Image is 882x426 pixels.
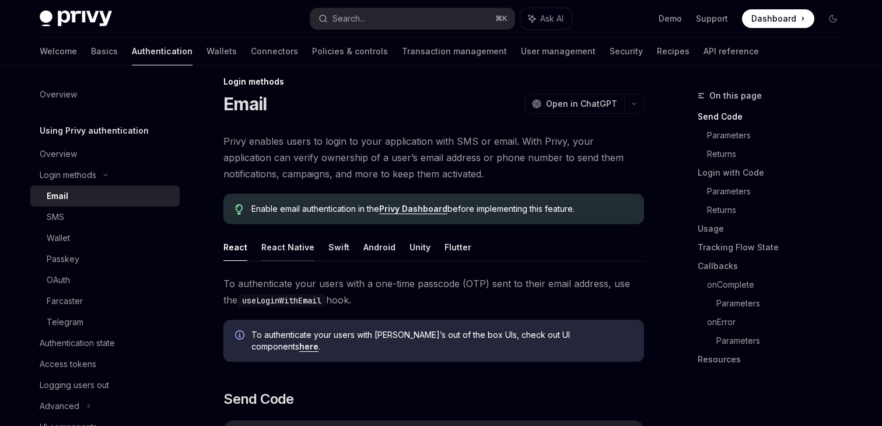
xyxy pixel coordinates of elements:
a: Returns [707,201,852,219]
button: Swift [328,233,349,261]
a: onComplete [707,275,852,294]
svg: Tip [235,204,243,215]
div: OAuth [47,273,70,287]
a: Usage [698,219,852,238]
a: Callbacks [698,257,852,275]
a: Wallet [30,228,180,249]
a: Authentication [132,37,192,65]
div: Access tokens [40,357,96,371]
span: To authenticate your users with [PERSON_NAME]’s out of the box UIs, check out UI components . [251,329,632,352]
span: ⌘ K [495,14,508,23]
a: Access tokens [30,354,180,375]
a: SMS [30,207,180,228]
a: Support [696,13,728,25]
span: Send Code [223,390,294,408]
span: Dashboard [751,13,796,25]
code: useLoginWithEmail [237,294,326,307]
a: Connectors [251,37,298,65]
span: On this page [709,89,762,103]
a: Returns [707,145,852,163]
a: Security [610,37,643,65]
button: Flutter [444,233,471,261]
a: Welcome [40,37,77,65]
div: Overview [40,88,77,102]
span: Privy enables users to login to your application with SMS or email. With Privy, your application ... [223,133,644,182]
a: Transaction management [402,37,507,65]
div: Farcaster [47,294,83,308]
a: Privy Dashboard [379,204,447,214]
a: OAuth [30,270,180,291]
div: Logging users out [40,378,109,392]
div: Overview [40,147,77,161]
a: Overview [30,84,180,105]
a: here [299,341,318,352]
button: Search...⌘K [310,8,514,29]
a: Parameters [716,294,852,313]
a: Parameters [716,331,852,350]
a: Tracking Flow State [698,238,852,257]
a: Login with Code [698,163,852,182]
a: Wallets [206,37,237,65]
button: React [223,233,247,261]
button: Android [363,233,395,261]
a: Dashboard [742,9,814,28]
a: User management [521,37,596,65]
div: Passkey [47,252,79,266]
a: Email [30,186,180,207]
a: Overview [30,144,180,165]
button: Ask AI [520,8,572,29]
div: Telegram [47,315,83,329]
a: Authentication state [30,333,180,354]
a: Resources [698,350,852,369]
img: dark logo [40,11,112,27]
button: React Native [261,233,314,261]
a: Telegram [30,312,180,333]
span: To authenticate your users with a one-time passcode (OTP) sent to their email address, use the hook. [223,275,644,308]
button: Unity [409,233,430,261]
div: Wallet [47,231,70,245]
a: Farcaster [30,291,180,312]
h1: Email [223,93,267,114]
a: Demo [659,13,682,25]
a: Passkey [30,249,180,270]
div: Advanced [40,399,79,413]
div: SMS [47,210,64,224]
div: Authentication state [40,336,115,350]
a: Parameters [707,182,852,201]
a: Parameters [707,126,852,145]
a: Send Code [698,107,852,126]
a: Policies & controls [312,37,388,65]
span: Ask AI [540,13,563,25]
span: Open in ChatGPT [546,98,617,110]
div: Search... [332,12,365,26]
a: onError [707,313,852,331]
div: Login methods [223,76,644,88]
span: Enable email authentication in the before implementing this feature. [251,203,632,215]
a: Recipes [657,37,689,65]
h5: Using Privy authentication [40,124,149,138]
div: Email [47,189,68,203]
svg: Info [235,330,247,342]
a: API reference [703,37,759,65]
a: Basics [91,37,118,65]
button: Open in ChatGPT [524,94,624,114]
a: Logging users out [30,375,180,396]
button: Toggle dark mode [824,9,842,28]
div: Login methods [40,168,96,182]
